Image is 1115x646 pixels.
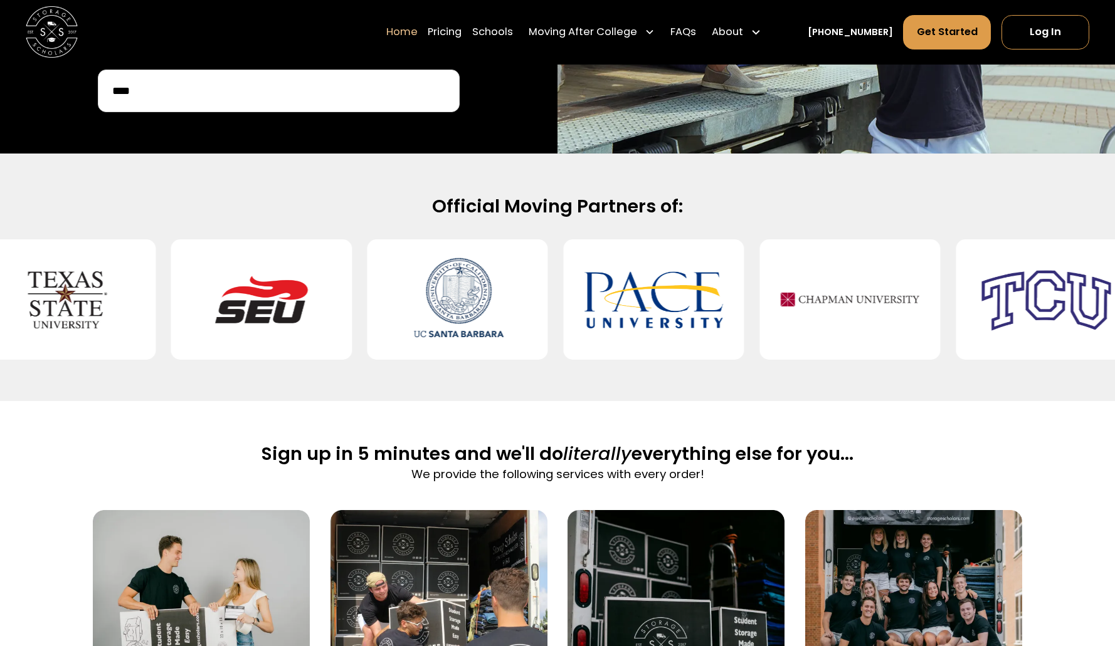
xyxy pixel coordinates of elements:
[523,14,660,51] div: Moving After College
[144,195,971,218] h2: Official Moving Partners of:
[1001,15,1089,50] a: Log In
[780,249,919,349] img: Chapman University
[388,249,527,349] img: University of California-Santa Barbara (UCSB)
[262,442,853,466] h2: Sign up in 5 minutes and we'll do everything else for you...
[386,14,418,51] a: Home
[262,466,853,483] p: We provide the following services with every order!
[192,249,331,349] img: Southeastern University
[563,441,631,466] span: literally
[472,14,513,51] a: Schools
[808,26,893,39] a: [PHONE_NUMBER]
[26,6,77,58] img: Storage Scholars main logo
[584,249,723,349] img: Pace University - New York City
[712,24,743,40] div: About
[670,14,696,51] a: FAQs
[529,24,637,40] div: Moving After College
[903,15,991,50] a: Get Started
[428,14,462,51] a: Pricing
[707,14,766,51] div: About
